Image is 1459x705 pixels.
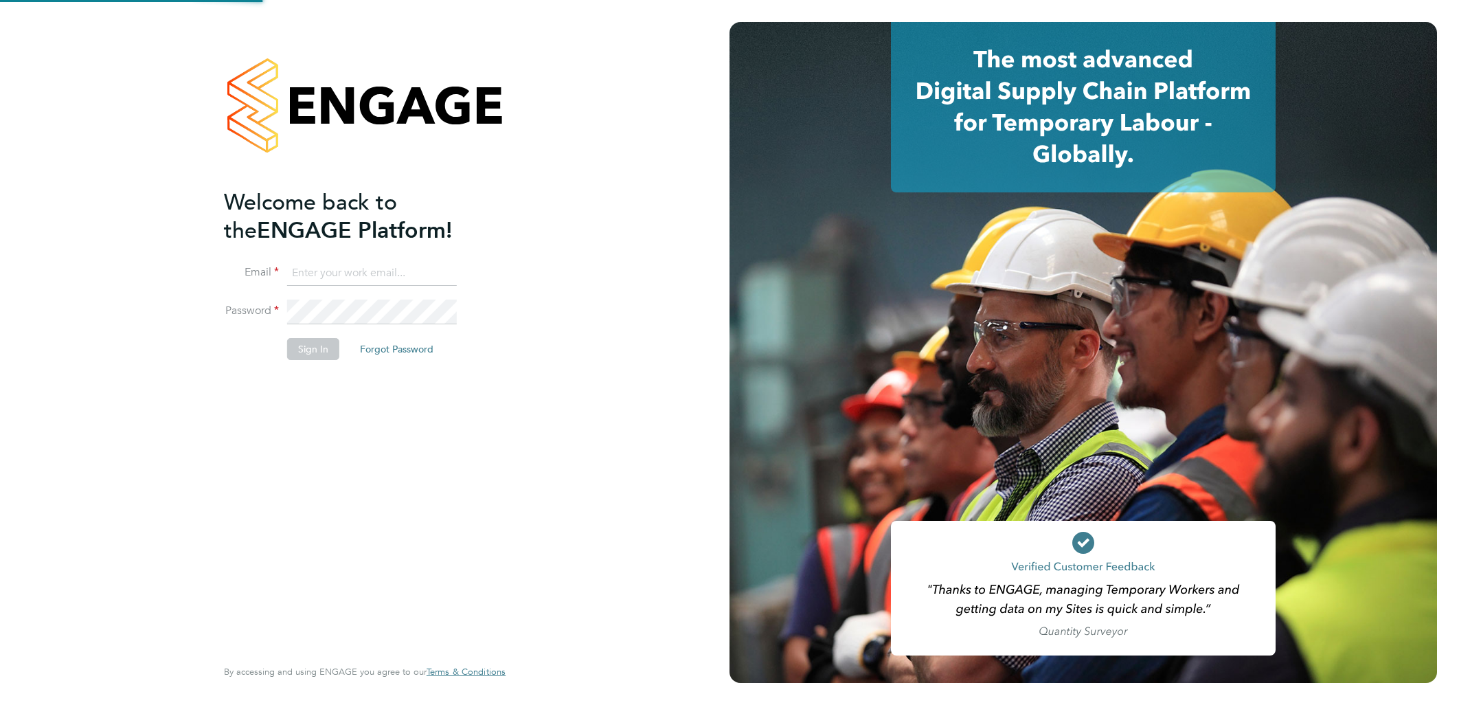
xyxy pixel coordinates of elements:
[224,265,279,280] label: Email
[224,188,492,245] h2: ENGAGE Platform!
[287,338,339,360] button: Sign In
[224,189,397,244] span: Welcome back to the
[287,261,457,286] input: Enter your work email...
[224,666,506,678] span: By accessing and using ENGAGE you agree to our
[427,667,506,678] a: Terms & Conditions
[224,304,279,318] label: Password
[349,338,444,360] button: Forgot Password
